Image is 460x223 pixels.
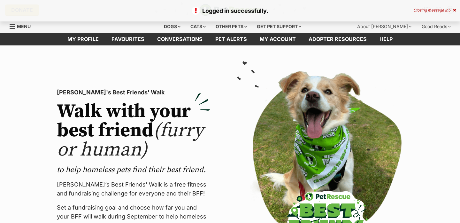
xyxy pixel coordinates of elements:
[57,165,210,175] p: to help homeless pets find their best friend.
[209,33,253,45] a: Pet alerts
[17,24,31,29] span: Menu
[417,20,455,33] div: Good Reads
[186,20,210,33] div: Cats
[10,20,35,32] a: Menu
[151,33,209,45] a: conversations
[57,102,210,160] h2: Walk with your best friend
[253,33,302,45] a: My account
[105,33,151,45] a: Favourites
[373,33,399,45] a: Help
[57,119,203,162] span: (furry or human)
[57,180,210,198] p: [PERSON_NAME]’s Best Friends' Walk is a free fitness and fundraising challenge for everyone and t...
[252,20,306,33] div: Get pet support
[211,20,251,33] div: Other pets
[61,33,105,45] a: My profile
[353,20,416,33] div: About [PERSON_NAME]
[159,20,185,33] div: Dogs
[57,88,210,97] p: [PERSON_NAME]'s Best Friends' Walk
[302,33,373,45] a: Adopter resources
